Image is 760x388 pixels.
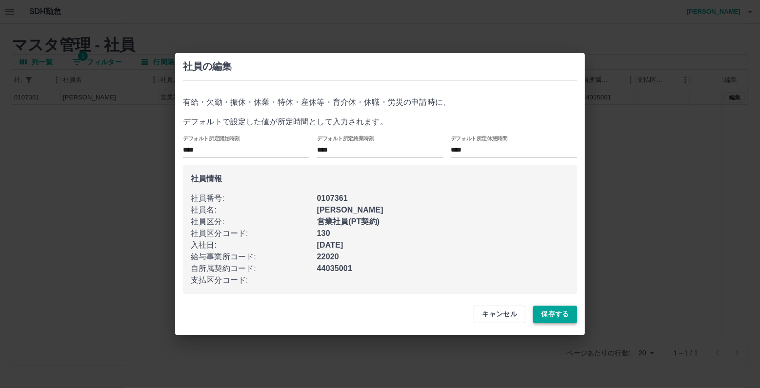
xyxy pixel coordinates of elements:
[183,97,577,108] p: 有給・欠勤・振休・休業・特休・産休等・育介休・休職・労災の申請時に、
[191,263,317,274] p: 自所属契約コード :
[191,216,317,228] p: 社員区分 :
[191,193,317,204] p: 社員番号 :
[191,228,317,239] p: 社員区分コード :
[317,193,569,204] p: 0107361
[317,239,569,251] p: [DATE]
[474,306,525,323] button: キャンセル
[183,61,577,72] h2: 社員の編集
[191,251,317,263] p: 給与事業所コード :
[533,306,577,323] button: 保存する
[183,116,577,128] p: デフォルトで設定した値が所定時間として入力されます。
[317,251,569,263] p: 22020
[317,263,569,274] p: 44035001
[317,216,569,228] p: 営業社員(PT契約)
[191,173,569,185] p: 社員情報
[317,204,569,216] p: [PERSON_NAME]
[183,135,240,142] label: デフォルト所定開始時刻
[317,135,374,142] label: デフォルト所定終業時刻
[451,135,508,142] label: デフォルト所定休憩時間
[317,228,569,239] p: 130
[191,274,317,286] p: 支払区分コード :
[191,204,317,216] p: 社員名 :
[191,239,317,251] p: 入社日 :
